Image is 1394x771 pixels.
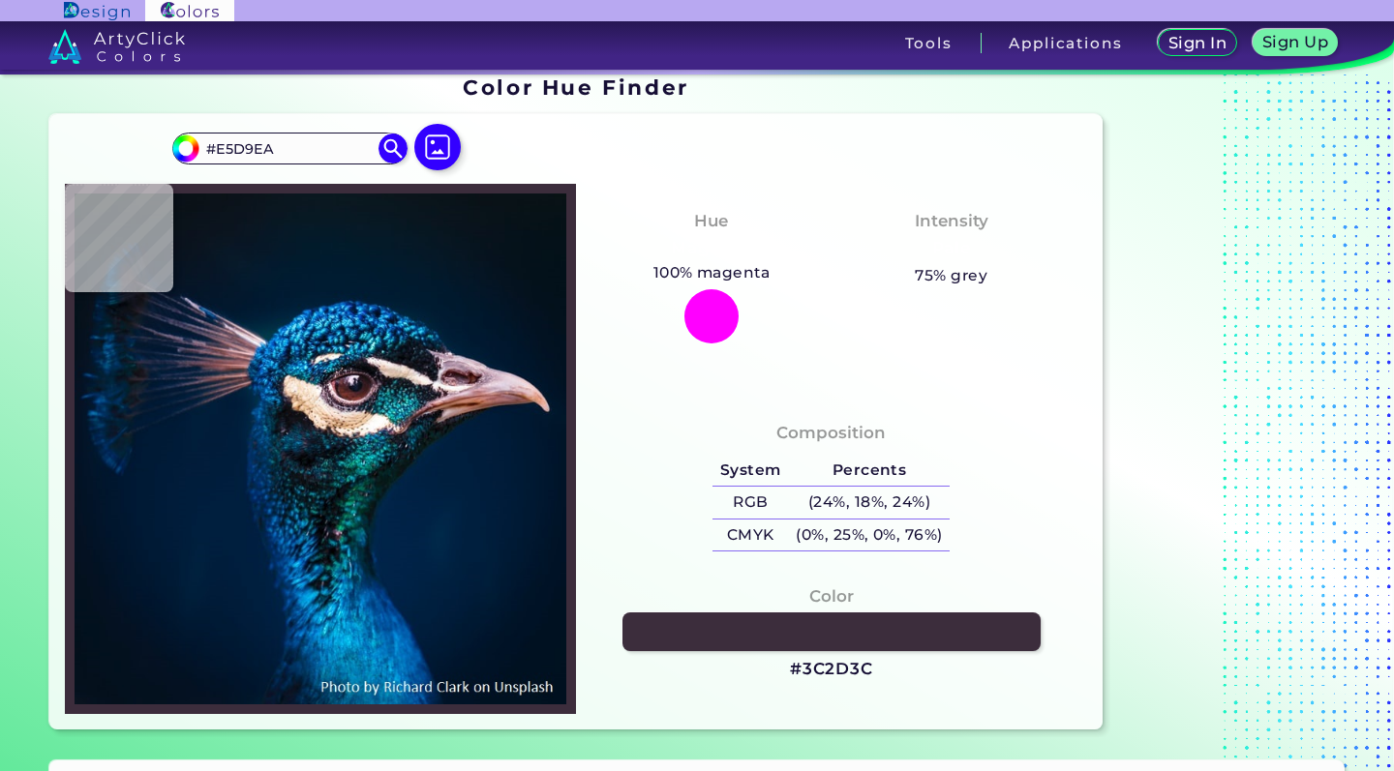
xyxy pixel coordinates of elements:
[712,455,788,487] h5: System
[1265,35,1325,49] h5: Sign Up
[694,207,728,235] h4: Hue
[924,237,979,260] h3: Pale
[809,582,854,610] h4: Color
[789,455,951,487] h5: Percents
[790,658,873,681] h3: #3C2D3C
[463,73,688,102] h1: Color Hue Finder
[75,193,566,705] img: img_pavlin.jpg
[663,237,760,260] h3: Magenta
[915,263,987,288] h5: 75% grey
[48,29,185,64] img: logo_artyclick_colors_white.svg
[64,2,129,20] img: ArtyClick Design logo
[1009,36,1122,50] h3: Applications
[379,133,408,163] img: icon search
[905,36,953,50] h3: Tools
[1257,31,1333,55] a: Sign Up
[1171,36,1224,50] h5: Sign In
[414,124,461,170] img: icon picture
[712,487,788,519] h5: RGB
[915,207,988,235] h4: Intensity
[646,260,777,285] h5: 100% magenta
[199,135,379,162] input: type color..
[789,487,951,519] h5: (24%, 18%, 24%)
[712,519,788,551] h5: CMYK
[789,519,951,551] h5: (0%, 25%, 0%, 76%)
[1162,31,1233,55] a: Sign In
[776,419,886,447] h4: Composition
